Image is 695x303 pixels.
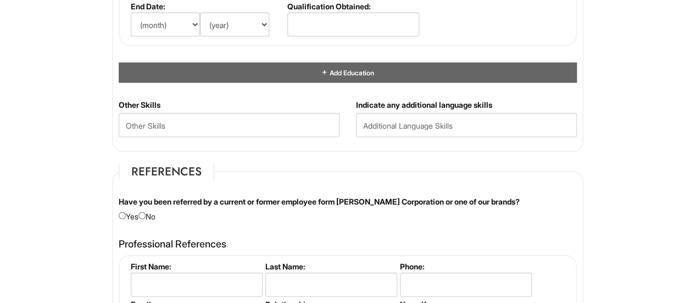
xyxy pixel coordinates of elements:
[287,2,418,11] label: Qualification Obtained:
[265,262,396,271] label: Last Name:
[131,2,283,11] label: End Date:
[356,100,492,111] label: Indicate any additional language skills
[131,262,261,271] label: First Name:
[119,100,160,111] label: Other Skills
[110,196,585,222] div: Yes No
[328,69,374,77] span: Add Education
[119,113,340,137] input: Other Skills
[119,196,520,207] label: Have you been referred by a current or former employee form [PERSON_NAME] Corporation or one of o...
[119,239,577,250] h4: Professional References
[119,163,214,180] legend: References
[400,262,530,271] label: Phone:
[356,113,577,137] input: Additional Language Skills
[321,69,374,77] a: Add Education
